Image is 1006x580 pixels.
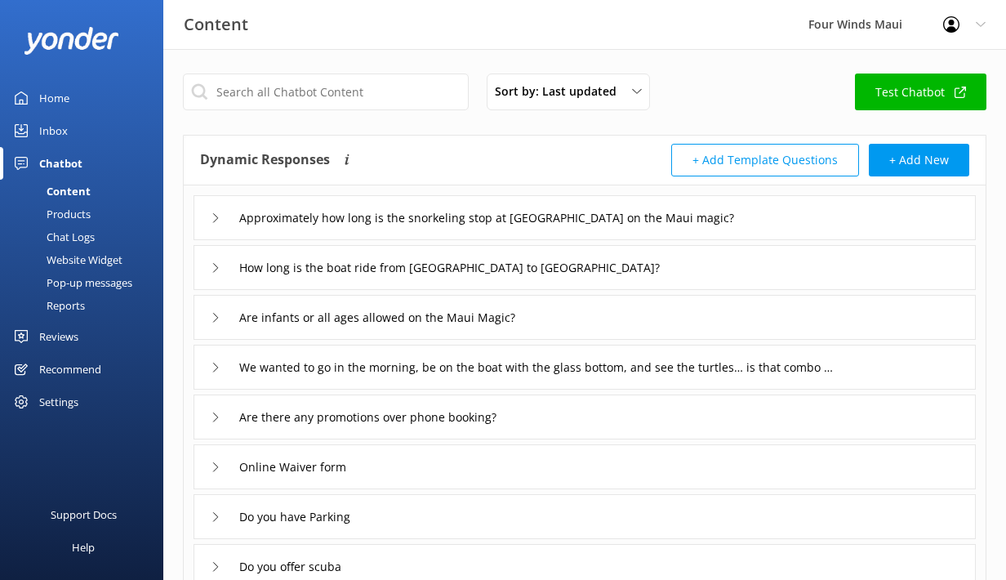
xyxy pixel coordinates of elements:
div: Settings [39,386,78,418]
div: Home [39,82,69,114]
span: Sort by: Last updated [495,83,626,100]
div: Pop-up messages [10,271,132,294]
h3: Content [184,11,248,38]
a: Chat Logs [10,225,163,248]
div: Website Widget [10,248,122,271]
input: Search all Chatbot Content [183,74,469,110]
div: Chat Logs [10,225,95,248]
div: Reviews [39,320,78,353]
a: Pop-up messages [10,271,163,294]
div: Recommend [39,353,101,386]
h4: Dynamic Responses [200,144,330,176]
a: Website Widget [10,248,163,271]
div: Inbox [39,114,68,147]
div: Help [72,531,95,564]
button: + Add Template Questions [671,144,859,176]
button: + Add New [869,144,969,176]
a: Reports [10,294,163,317]
a: Test Chatbot [855,74,986,110]
div: Products [10,203,91,225]
img: yonder-white-logo.png [24,27,118,54]
a: Content [10,180,163,203]
div: Support Docs [51,498,117,531]
div: Chatbot [39,147,82,180]
div: Content [10,180,91,203]
a: Products [10,203,163,225]
div: Reports [10,294,85,317]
